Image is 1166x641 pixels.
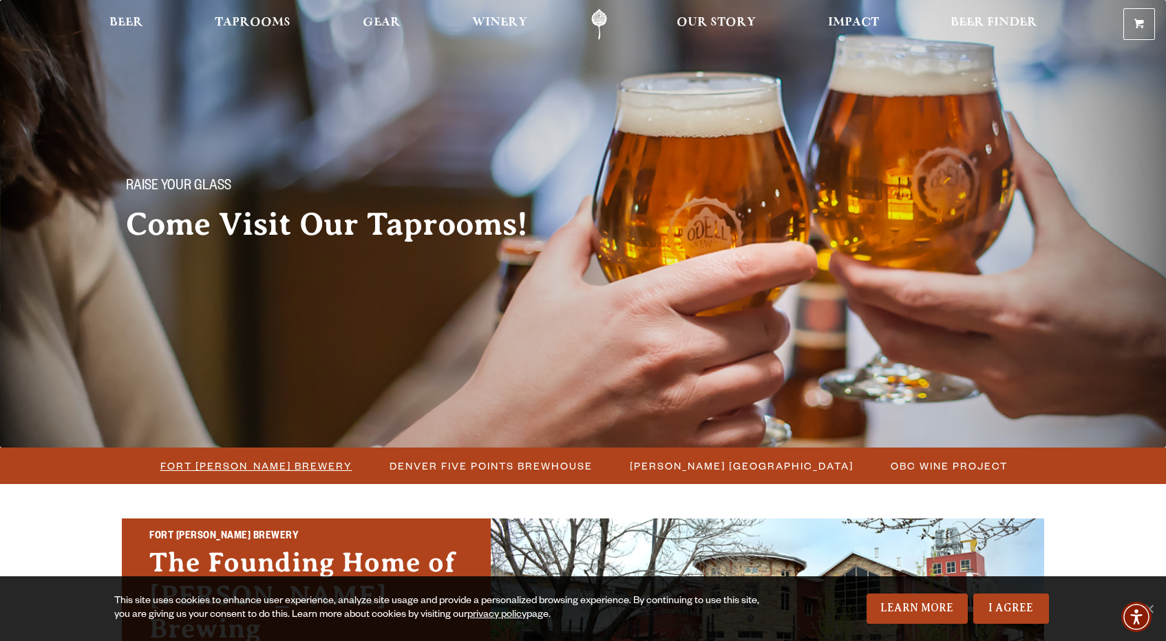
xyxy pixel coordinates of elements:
[149,528,463,546] h2: Fort [PERSON_NAME] Brewery
[891,456,1008,476] span: OBC Wine Project
[114,595,772,622] div: This site uses cookies to enhance user experience, analyze site usage and provide a personalized ...
[630,456,854,476] span: [PERSON_NAME] [GEOGRAPHIC_DATA]
[951,17,1037,28] span: Beer Finder
[677,17,756,28] span: Our Story
[390,456,593,476] span: Denver Five Points Brewhouse
[126,207,555,242] h2: Come Visit Our Taprooms!
[463,9,536,40] a: Winery
[467,610,527,621] a: privacy policy
[622,456,860,476] a: [PERSON_NAME] [GEOGRAPHIC_DATA]
[160,456,352,476] span: Fort [PERSON_NAME] Brewery
[126,178,231,196] span: Raise your glass
[819,9,888,40] a: Impact
[668,9,765,40] a: Our Story
[152,456,359,476] a: Fort [PERSON_NAME] Brewery
[381,456,600,476] a: Denver Five Points Brewhouse
[100,9,152,40] a: Beer
[867,593,968,624] a: Learn More
[354,9,410,40] a: Gear
[828,17,879,28] span: Impact
[363,17,401,28] span: Gear
[573,9,625,40] a: Odell Home
[942,9,1046,40] a: Beer Finder
[973,593,1049,624] a: I Agree
[215,17,290,28] span: Taprooms
[1121,602,1152,632] div: Accessibility Menu
[472,17,527,28] span: Winery
[109,17,143,28] span: Beer
[882,456,1015,476] a: OBC Wine Project
[206,9,299,40] a: Taprooms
